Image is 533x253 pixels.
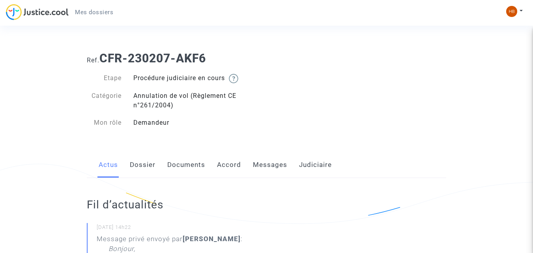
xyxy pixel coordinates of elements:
[506,6,517,17] img: 00ed9a99d28c14031c24cbf863064447
[99,152,118,178] a: Actus
[97,224,303,234] small: [DATE] 14h22
[99,51,206,65] b: CFR-230207-AKF6
[299,152,332,178] a: Judiciaire
[183,235,241,243] b: [PERSON_NAME]
[69,6,120,18] a: Mes dossiers
[217,152,241,178] a: Accord
[229,74,238,83] img: help.svg
[127,91,267,110] div: Annulation de vol (Règlement CE n°261/2004)
[130,152,155,178] a: Dossier
[81,118,127,127] div: Mon rôle
[87,198,303,212] h2: Fil d’actualités
[81,73,127,83] div: Etape
[6,4,69,20] img: jc-logo.svg
[75,9,113,16] span: Mes dossiers
[127,118,267,127] div: Demandeur
[167,152,205,178] a: Documents
[81,91,127,110] div: Catégorie
[87,56,99,64] span: Ref.
[253,152,287,178] a: Messages
[127,73,267,83] div: Procédure judiciaire en cours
